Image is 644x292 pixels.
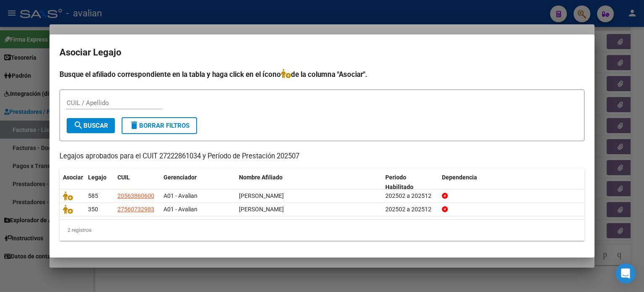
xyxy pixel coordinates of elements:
span: A01 - Avalian [164,192,197,199]
span: CUIL [117,174,130,181]
div: 2 registros [60,220,584,241]
span: A01 - Avalian [164,206,197,213]
datatable-header-cell: Gerenciador [160,168,236,196]
span: RIVAROLA LUPE [239,206,284,213]
span: Legajo [88,174,106,181]
button: Buscar [67,118,115,133]
datatable-header-cell: CUIL [114,168,160,196]
datatable-header-cell: Nombre Afiliado [236,168,382,196]
span: Asociar [63,174,83,181]
span: Buscar [73,122,108,129]
span: 27560732983 [117,206,154,213]
datatable-header-cell: Legajo [85,168,114,196]
h2: Asociar Legajo [60,45,584,61]
datatable-header-cell: Dependencia [439,168,585,196]
span: 20563860600 [117,192,154,199]
div: 202502 a 202512 [385,205,435,214]
h4: Busque el afiliado correspondiente en la tabla y haga click en el ícono de la columna "Asociar". [60,69,584,80]
span: Dependencia [442,174,477,181]
datatable-header-cell: Asociar [60,168,85,196]
span: 350 [88,206,98,213]
p: Legajos aprobados para el CUIT 27222861034 y Período de Prestación 202507 [60,151,584,162]
span: VILLAVICENCIO LUCA PATRICIO [239,192,284,199]
span: Borrar Filtros [129,122,190,129]
div: Open Intercom Messenger [615,263,636,284]
div: 202502 a 202512 [385,191,435,201]
span: Gerenciador [164,174,197,181]
span: Periodo Habilitado [385,174,413,190]
span: Nombre Afiliado [239,174,283,181]
span: 585 [88,192,98,199]
mat-icon: search [73,120,83,130]
button: Borrar Filtros [122,117,197,134]
mat-icon: delete [129,120,139,130]
datatable-header-cell: Periodo Habilitado [382,168,439,196]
